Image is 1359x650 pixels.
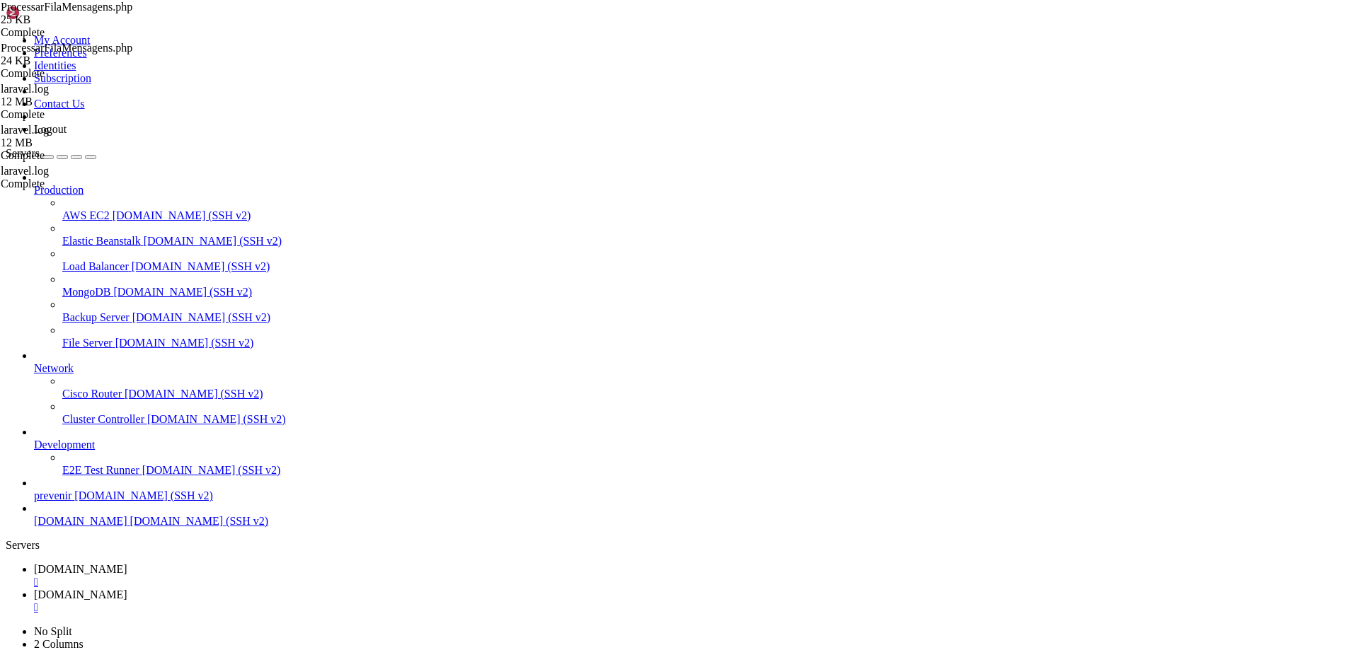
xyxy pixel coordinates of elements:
span: ProcessarFilaMensagens.php [1,42,142,67]
span: laravel.log [1,165,49,177]
div: Complete [1,178,142,190]
div: Complete [1,149,142,162]
div: Complete [1,108,142,121]
span: ProcessarFilaMensagens.php [1,1,132,13]
div: 12 MB [1,137,142,149]
span: ProcessarFilaMensagens.php [1,1,142,26]
div: 25 KB [1,13,142,26]
div: 12 MB [1,95,142,108]
span: ProcessarFilaMensagens.php [1,42,132,54]
span: laravel.log [1,124,142,149]
div: 24 KB [1,54,142,67]
span: laravel.log [1,83,49,95]
span: laravel.log [1,83,142,108]
div: Complete [1,67,142,80]
span: laravel.log [1,124,49,136]
div: Complete [1,26,142,39]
